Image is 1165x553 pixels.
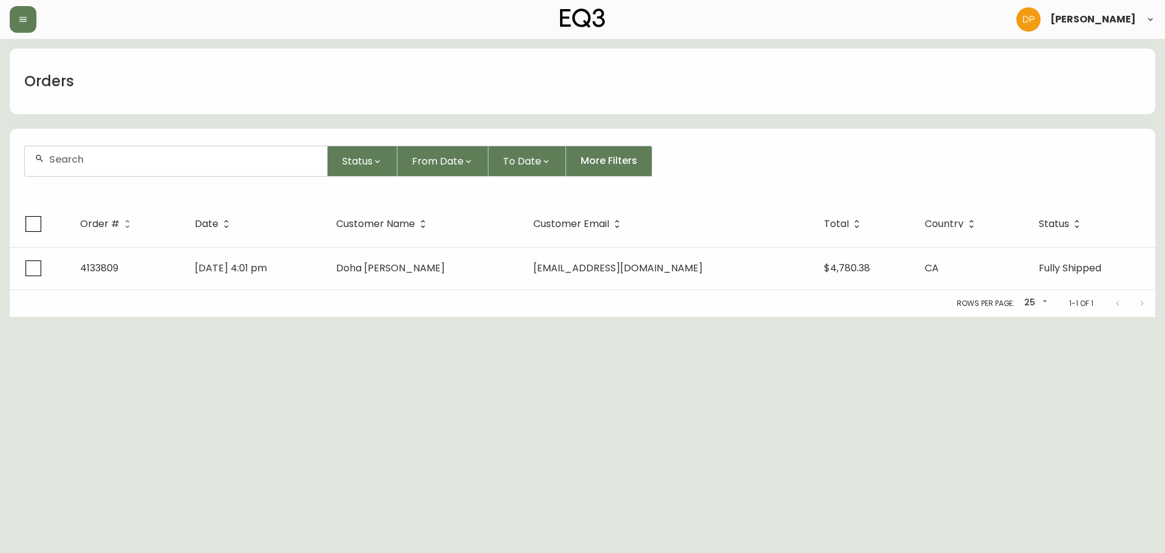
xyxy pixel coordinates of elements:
[195,220,218,228] span: Date
[336,261,445,275] span: Doha [PERSON_NAME]
[824,220,849,228] span: Total
[195,261,267,275] span: [DATE] 4:01 pm
[533,220,609,228] span: Customer Email
[1039,219,1085,229] span: Status
[925,261,939,275] span: CA
[560,8,605,28] img: logo
[397,146,488,177] button: From Date
[342,154,373,169] span: Status
[1016,7,1041,32] img: b0154ba12ae69382d64d2f3159806b19
[566,146,652,177] button: More Filters
[533,261,703,275] span: [EMAIL_ADDRESS][DOMAIN_NAME]
[49,154,317,165] input: Search
[1039,220,1069,228] span: Status
[503,154,541,169] span: To Date
[1050,15,1136,24] span: [PERSON_NAME]
[533,219,625,229] span: Customer Email
[80,220,120,228] span: Order #
[328,146,397,177] button: Status
[336,220,415,228] span: Customer Name
[336,219,431,229] span: Customer Name
[80,219,135,229] span: Order #
[1039,261,1101,275] span: Fully Shipped
[80,261,118,275] span: 4133809
[925,220,964,228] span: Country
[824,261,870,275] span: $4,780.38
[24,71,74,92] h1: Orders
[412,154,464,169] span: From Date
[488,146,566,177] button: To Date
[925,219,979,229] span: Country
[957,298,1015,309] p: Rows per page:
[195,219,234,229] span: Date
[581,154,637,168] span: More Filters
[1069,298,1093,309] p: 1-1 of 1
[1019,293,1050,313] div: 25
[824,219,865,229] span: Total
